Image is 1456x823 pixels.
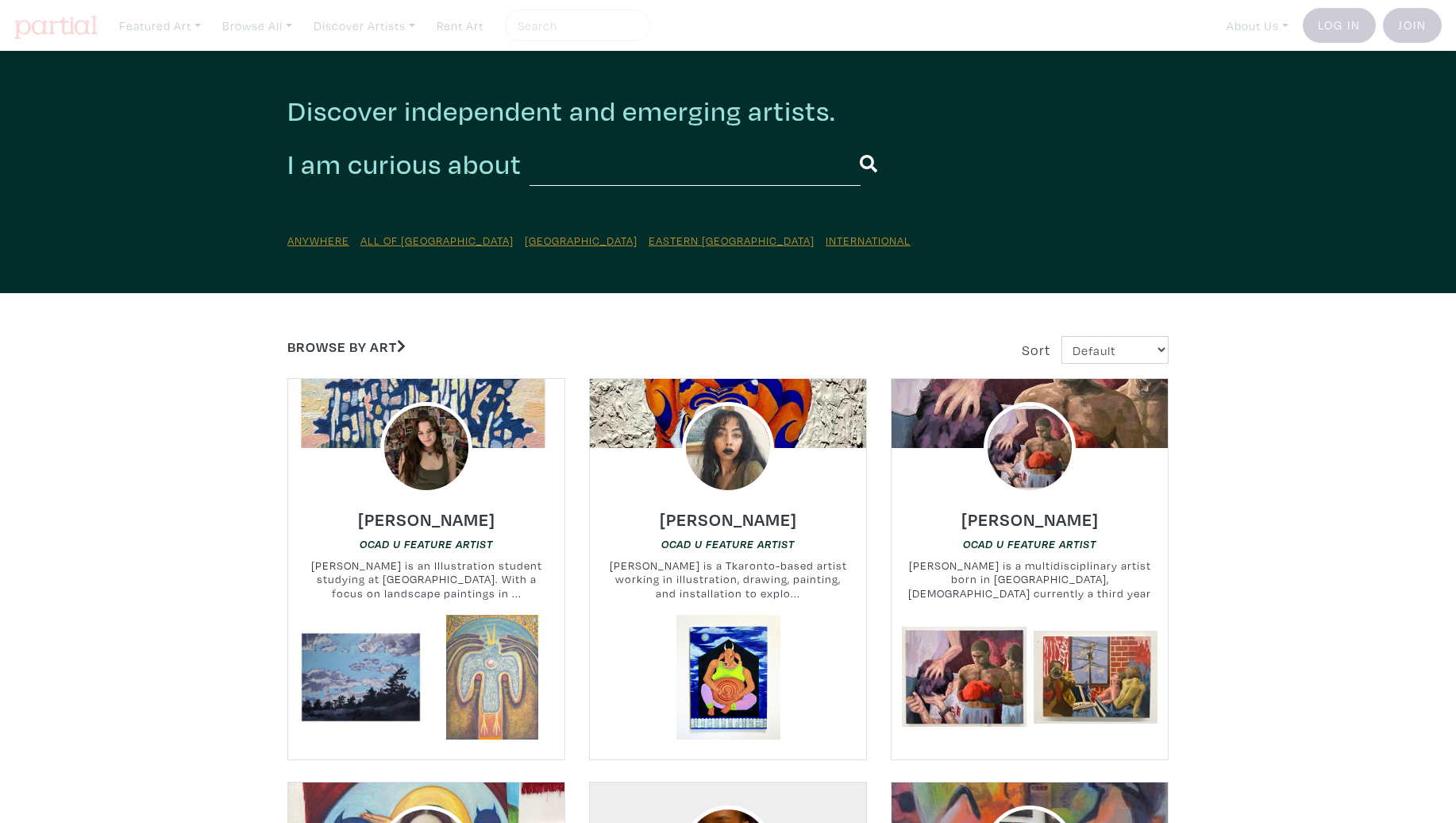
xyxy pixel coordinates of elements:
[826,233,911,248] a: International
[429,10,491,42] a: Rent Art
[360,536,493,551] a: OCAD U Feature Artist
[892,558,1168,601] small: [PERSON_NAME] is a multidisciplinary artist born in [GEOGRAPHIC_DATA], [DEMOGRAPHIC_DATA] current...
[288,558,564,601] small: [PERSON_NAME] is an Illustration student studying at [GEOGRAPHIC_DATA]. With a focus on landscape...
[963,536,1096,551] a: OCAD U Feature Artist
[287,338,406,356] a: Browse by Art
[306,10,422,42] a: Discover Artists
[661,538,795,551] em: OCAD U Feature Artist
[961,508,1099,530] h6: [PERSON_NAME]
[287,233,349,248] a: Anywhere
[215,10,299,42] a: Browse All
[112,10,208,42] a: Featured Art
[287,147,522,182] h2: I am curious about
[590,558,866,601] small: [PERSON_NAME] is a Tkaronto-based artist working in illustration, drawing, painting, and installa...
[649,233,815,248] a: Eastern [GEOGRAPHIC_DATA]
[525,233,637,248] a: [GEOGRAPHIC_DATA]
[660,504,797,523] a: [PERSON_NAME]
[1219,10,1296,42] a: About Us
[358,504,495,523] a: [PERSON_NAME]
[287,94,1169,128] h2: Discover independent and emerging artists.
[380,402,472,494] img: phpThumb.php
[516,16,635,36] input: Search
[984,402,1076,494] img: phpThumb.php
[1383,8,1442,43] a: Join
[661,536,795,551] a: OCAD U Feature Artist
[961,504,1099,523] a: [PERSON_NAME]
[1303,8,1376,43] a: Log In
[360,233,514,248] a: All of [GEOGRAPHIC_DATA]
[358,508,495,530] h6: [PERSON_NAME]
[963,538,1096,551] em: OCAD U Feature Artist
[660,508,797,530] h6: [PERSON_NAME]
[682,402,774,494] img: phpThumb.php
[1022,341,1050,359] span: Sort
[360,538,493,551] em: OCAD U Feature Artist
